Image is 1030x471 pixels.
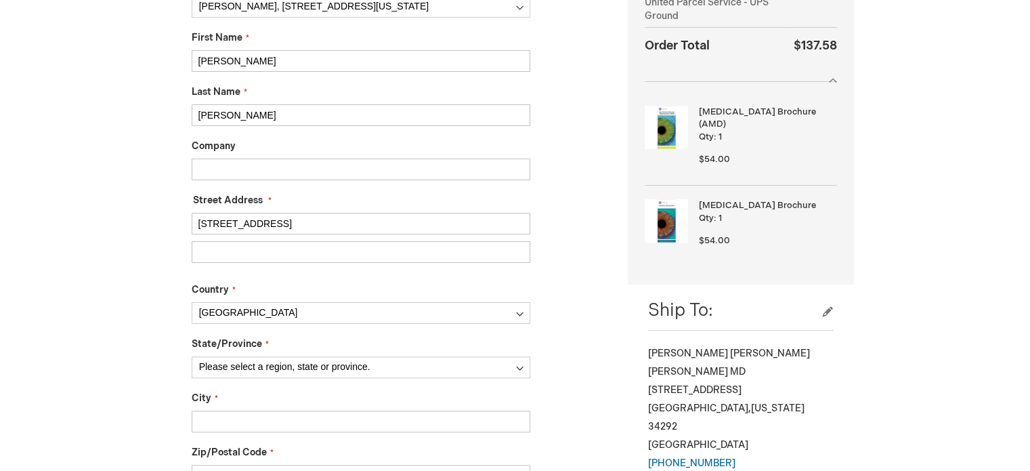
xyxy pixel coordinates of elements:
[718,131,722,142] span: 1
[192,284,229,295] span: Country
[699,154,730,165] span: $54.00
[192,338,262,350] span: State/Province
[718,213,722,224] span: 1
[645,199,688,243] img: Diabetic Retinopathy Brochure
[193,194,263,206] span: Street Address
[699,131,714,142] span: Qty
[192,392,211,404] span: City
[751,403,804,414] span: [US_STATE]
[645,35,710,55] strong: Order Total
[192,447,267,458] span: Zip/Postal Code
[645,106,688,149] img: Age-Related Macular Degeneration Brochure (AMD)
[648,457,735,469] a: [PHONE_NUMBER]
[192,86,240,98] span: Last Name
[192,32,242,43] span: First Name
[699,213,714,224] span: Qty
[794,39,837,53] span: $137.58
[699,106,833,131] strong: [MEDICAL_DATA] Brochure (AMD)
[648,300,713,321] span: Ship To:
[699,235,730,246] span: $54.00
[192,140,236,152] span: Company
[699,199,833,212] strong: [MEDICAL_DATA] Brochure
